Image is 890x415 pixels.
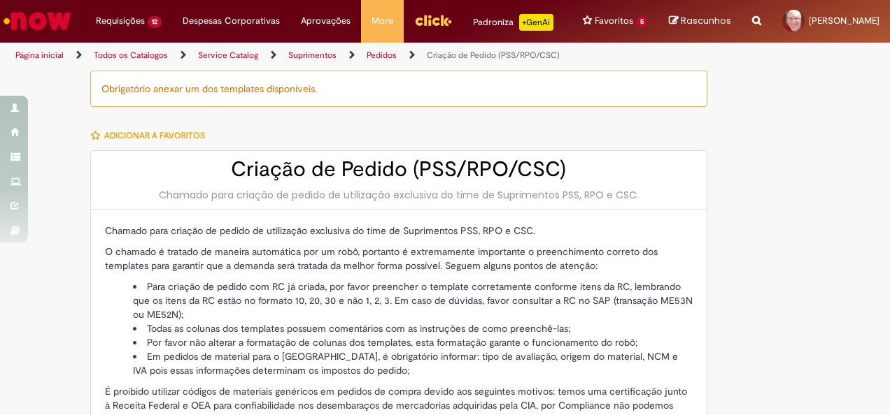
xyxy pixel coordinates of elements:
h2: Criação de Pedido (PSS/RPO/CSC) [105,158,693,181]
a: Página inicial [15,50,64,61]
div: Chamado para criação de pedido de utilização exclusiva do time de Suprimentos PSS, RPO e CSC. [105,188,693,202]
div: Padroniza [473,14,553,31]
span: Adicionar a Favoritos [104,130,205,141]
p: Chamado para criação de pedido de utilização exclusiva do time de Suprimentos PSS, RPO e CSC. [105,224,693,238]
span: Requisições [96,14,145,28]
button: Adicionar a Favoritos [90,121,213,150]
li: Todas as colunas dos templates possuem comentários com as instruções de como preenchê-las; [133,321,693,335]
li: Por favor não alterar a formatação de colunas dos templates, esta formatação garante o funcioname... [133,335,693,349]
a: Service Catalog [198,50,258,61]
span: Despesas Corporativas [183,14,280,28]
p: +GenAi [519,14,553,31]
a: Todos os Catálogos [94,50,168,61]
a: Suprimentos [288,50,337,61]
li: Em pedidos de material para o [GEOGRAPHIC_DATA], é obrigatório informar: tipo de avaliação, orige... [133,349,693,377]
a: Pedidos [367,50,397,61]
ul: Trilhas de página [10,43,583,68]
p: O chamado é tratado de maneira automática por um robô, portanto é extremamente importante o preen... [105,245,693,272]
span: Rascunhos [681,14,731,27]
img: ServiceNow [1,7,73,35]
span: 12 [148,16,162,28]
div: Obrigatório anexar um dos templates disponíveis. [90,71,707,107]
a: Rascunhos [669,15,731,28]
span: Favoritos [595,14,633,28]
span: 5 [636,16,648,28]
li: Para criação de pedido com RC já criada, por favor preencher o template corretamente conforme ite... [133,279,693,321]
img: click_logo_yellow_360x200.png [414,10,452,31]
span: More [372,14,393,28]
a: Criação de Pedido (PSS/RPO/CSC) [427,50,560,61]
span: Aprovações [301,14,351,28]
span: [PERSON_NAME] [809,15,880,27]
